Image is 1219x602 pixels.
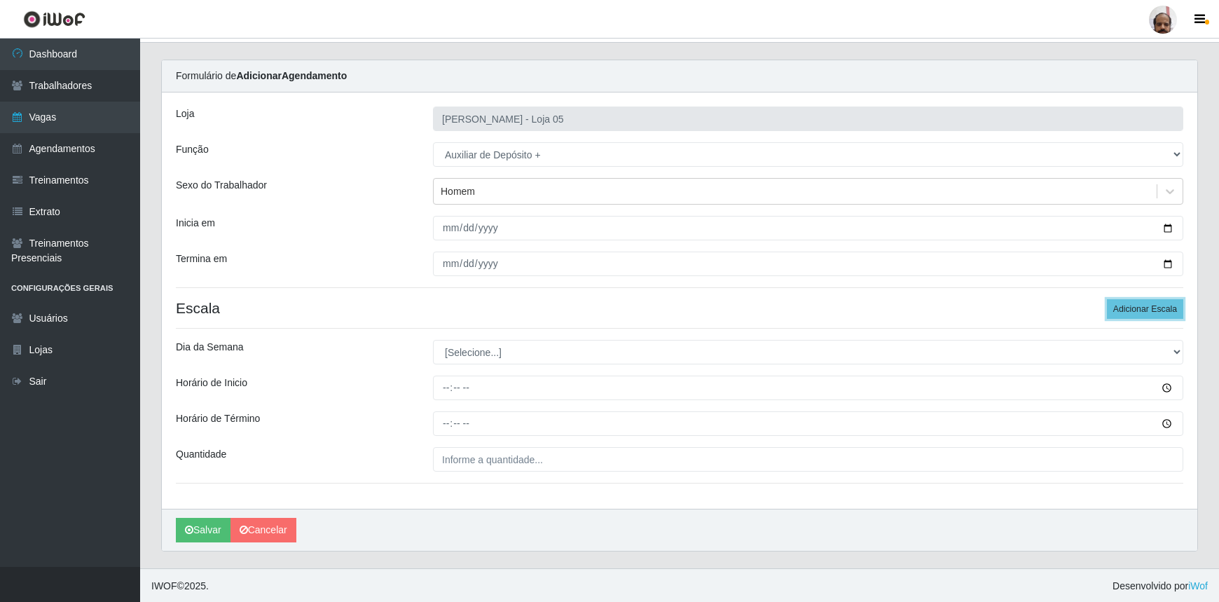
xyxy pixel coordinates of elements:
[236,70,347,81] strong: Adicionar Agendamento
[433,252,1183,276] input: 00/00/0000
[1107,299,1183,319] button: Adicionar Escala
[176,447,226,462] label: Quantidade
[433,216,1183,240] input: 00/00/0000
[151,580,177,591] span: IWOF
[176,107,194,121] label: Loja
[176,142,209,157] label: Função
[176,178,267,193] label: Sexo do Trabalhador
[176,340,244,355] label: Dia da Semana
[176,299,1183,317] h4: Escala
[23,11,85,28] img: CoreUI Logo
[433,411,1183,436] input: 00:00
[230,518,296,542] a: Cancelar
[1188,580,1208,591] a: iWof
[176,216,215,231] label: Inicia em
[176,518,230,542] button: Salvar
[176,411,260,426] label: Horário de Término
[176,252,227,266] label: Termina em
[1113,579,1208,594] span: Desenvolvido por
[433,447,1183,472] input: Informe a quantidade...
[441,184,475,199] div: Homem
[162,60,1197,93] div: Formulário de
[176,376,247,390] label: Horário de Inicio
[433,376,1183,400] input: 00:00
[151,579,209,594] span: © 2025 .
